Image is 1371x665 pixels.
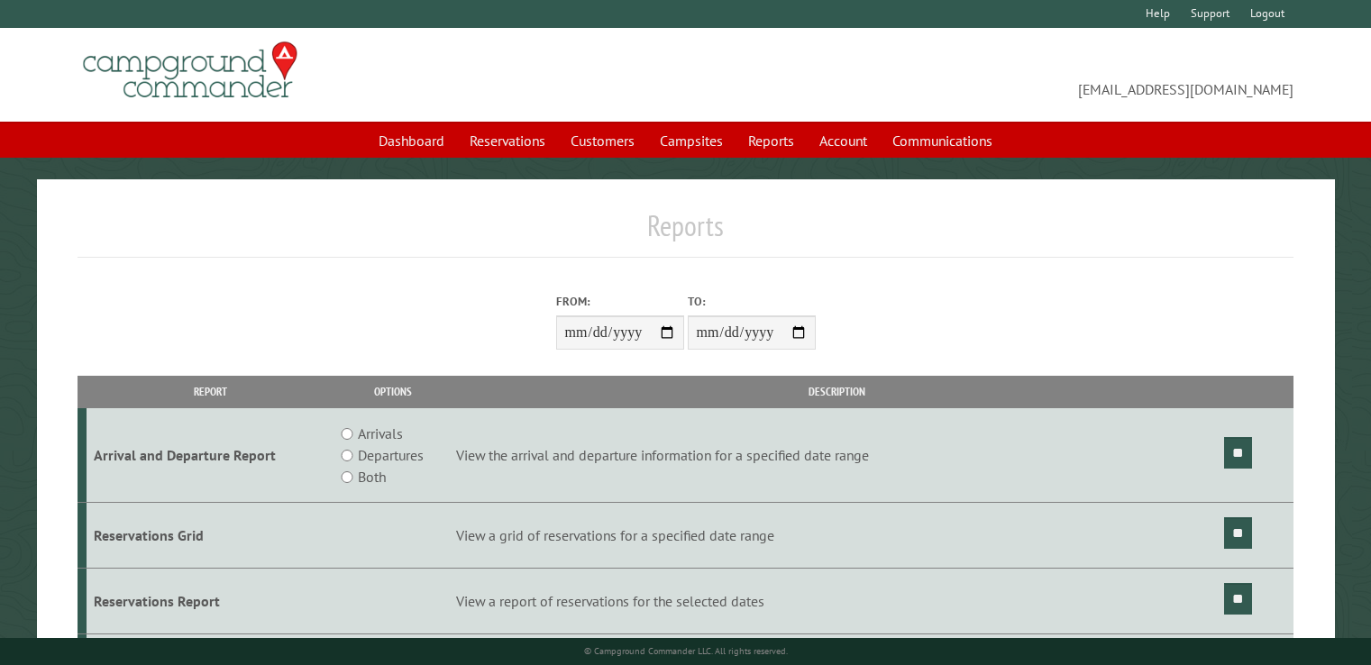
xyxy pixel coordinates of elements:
[87,503,334,569] td: Reservations Grid
[453,568,1221,633] td: View a report of reservations for the selected dates
[368,123,455,158] a: Dashboard
[87,408,334,503] td: Arrival and Departure Report
[809,123,878,158] a: Account
[358,423,403,444] label: Arrivals
[87,376,334,407] th: Report
[737,123,805,158] a: Reports
[78,35,303,105] img: Campground Commander
[556,293,684,310] label: From:
[453,376,1221,407] th: Description
[584,645,788,657] small: © Campground Commander LLC. All rights reserved.
[459,123,556,158] a: Reservations
[560,123,645,158] a: Customers
[453,503,1221,569] td: View a grid of reservations for a specified date range
[649,123,734,158] a: Campsites
[686,50,1293,100] span: [EMAIL_ADDRESS][DOMAIN_NAME]
[688,293,816,310] label: To:
[358,444,424,466] label: Departures
[334,376,453,407] th: Options
[882,123,1003,158] a: Communications
[453,408,1221,503] td: View the arrival and departure information for a specified date range
[87,568,334,633] td: Reservations Report
[358,466,386,487] label: Both
[78,208,1293,258] h1: Reports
